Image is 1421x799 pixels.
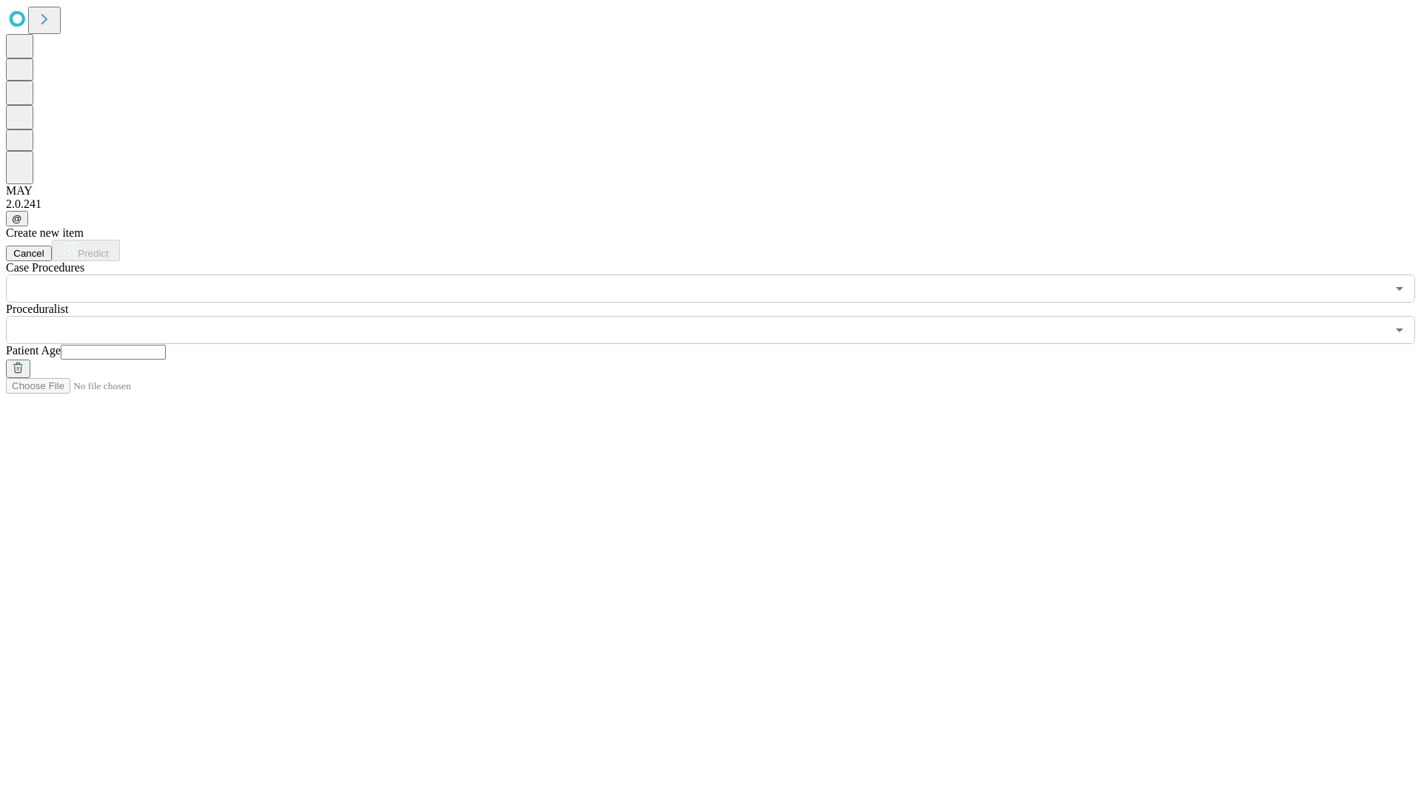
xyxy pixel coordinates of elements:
[1389,278,1410,299] button: Open
[6,261,84,274] span: Scheduled Procedure
[6,211,28,226] button: @
[52,240,120,261] button: Predict
[6,303,68,315] span: Proceduralist
[6,344,61,357] span: Patient Age
[6,226,84,239] span: Create new item
[6,184,1415,198] div: MAY
[13,248,44,259] span: Cancel
[6,246,52,261] button: Cancel
[6,198,1415,211] div: 2.0.241
[78,248,108,259] span: Predict
[12,213,22,224] span: @
[1389,320,1410,340] button: Open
